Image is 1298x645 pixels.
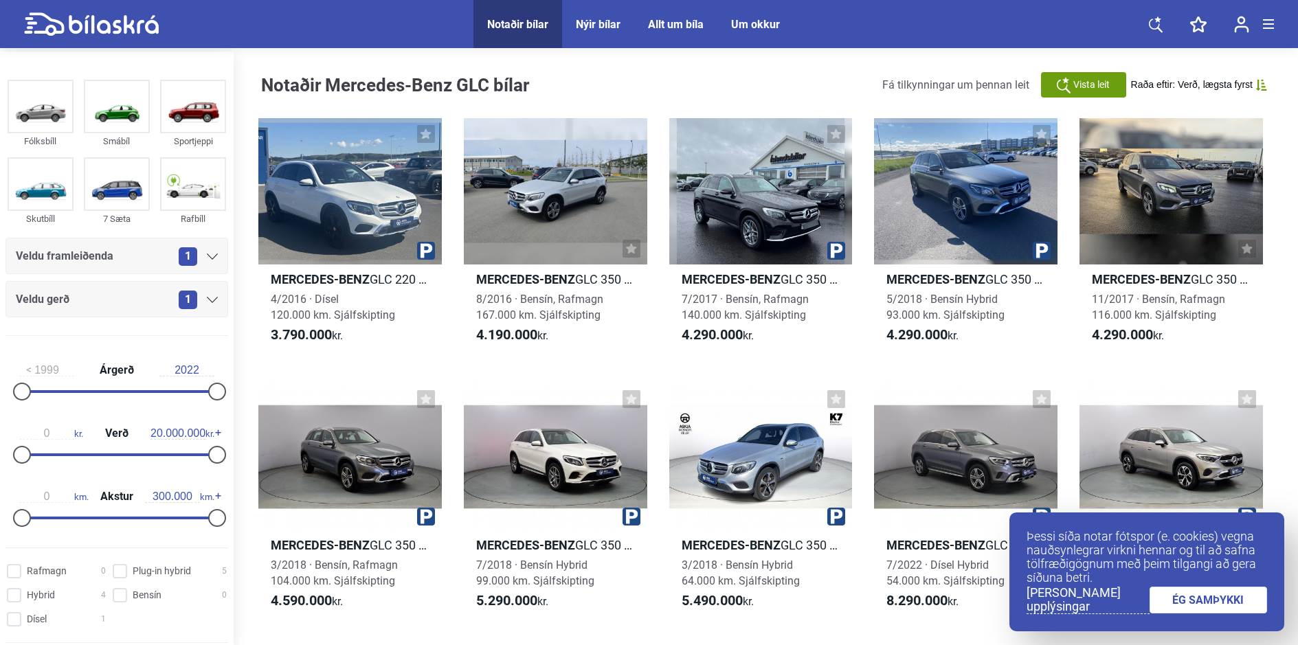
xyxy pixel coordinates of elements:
[84,133,150,149] div: Smábíl
[1150,587,1268,613] a: ÉG SAMÞYKKI
[258,118,442,356] a: Mercedes-BenzGLC 220 D 4MATIC4/2016 · Dísel120.000 km. Sjálfskipting3.790.000kr.
[682,538,781,552] b: Mercedes-Benz
[464,537,647,553] h2: GLC 350 E 4MATIC
[1079,383,1263,621] a: Mercedes-BenzGLC 300 E 4MATIC PURE11/2023 · Bensín, Rafmagn7.000 km. Sjálfskipting9.950.000kr.
[179,247,197,266] span: 1
[464,118,647,356] a: Mercedes-BenzGLC 350 E 4MATIC8/2016 · Bensín, Rafmagn167.000 km. Sjálfskipting4.190.000kr.
[682,293,809,321] span: 7/2017 · Bensín, Rafmagn 140.000 km. Sjálfskipting
[271,558,398,587] span: 3/2018 · Bensín, Rafmagn 104.000 km. Sjálfskipting
[1033,242,1051,260] img: parking.png
[271,327,343,343] span: kr.
[101,564,106,578] span: 0
[731,18,780,31] a: Um okkur
[1092,293,1225,321] span: 11/2017 · Bensín, Rafmagn 116.000 km. Sjálfskipting
[84,211,150,227] div: 7 Sæta
[19,490,89,503] span: km.
[101,588,106,602] span: 4
[623,508,640,525] img: parking.png
[16,290,69,309] span: Veldu gerð
[160,211,226,227] div: Rafbíll
[464,271,647,287] h2: GLC 350 E 4MATIC
[271,293,395,321] span: 4/2016 · Dísel 120.000 km. Sjálfskipting
[827,508,845,525] img: parking.png
[827,242,845,260] img: parking.png
[874,537,1058,553] h2: GLC 300 FINAL EDITION DE 4MATIC
[476,272,575,286] b: Mercedes-Benz
[8,133,74,149] div: Fólksbíll
[487,18,548,31] a: Notaðir bílar
[886,272,985,286] b: Mercedes-Benz
[145,490,214,503] span: km.
[101,612,106,626] span: 1
[669,118,853,356] a: Mercedes-BenzGLC 350 E 4MATIC7/2017 · Bensín, Rafmagn140.000 km. Sjálfskipting4.290.000kr.
[669,383,853,621] a: Mercedes-BenzGLC 350 E 4MATIC3/2018 · Bensín Hybrid64.000 km. Sjálfskipting5.490.000kr.
[222,564,227,578] span: 5
[27,612,47,626] span: Dísel
[1234,16,1249,33] img: user-login.svg
[1238,508,1256,525] img: parking.png
[874,118,1058,356] a: Mercedes-BenzGLC 350 E 4MATIC5/2018 · Bensín Hybrid93.000 km. Sjálfskipting4.290.000kr.
[682,593,754,609] span: kr.
[16,247,113,266] span: Veldu framleiðenda
[222,588,227,602] span: 0
[102,428,132,439] span: Verð
[133,564,191,578] span: Plug-in hybrid
[874,383,1058,621] a: Mercedes-BenzGLC 300 FINAL EDITION DE 4MATIC7/2022 · Dísel Hybrid54.000 km. Sjálfskipting8.290.00...
[8,211,74,227] div: Skutbíll
[886,593,959,609] span: kr.
[1131,79,1253,91] span: Raða eftir: Verð, lægsta fyrst
[96,365,137,376] span: Árgerð
[150,427,214,440] span: kr.
[160,133,226,149] div: Sportjeppi
[1027,530,1267,585] p: Þessi síða notar fótspor (e. cookies) vegna nauðsynlegrar virkni hennar og til að safna tölfræðig...
[271,592,332,609] b: 4.590.000
[417,242,435,260] img: parking.png
[886,538,985,552] b: Mercedes-Benz
[271,593,343,609] span: kr.
[476,293,603,321] span: 8/2016 · Bensín, Rafmagn 167.000 km. Sjálfskipting
[27,564,67,578] span: Rafmagn
[1131,79,1267,91] button: Raða eftir: Verð, lægsta fyrst
[258,271,442,287] h2: GLC 220 D 4MATIC
[882,78,1029,91] span: Fá tilkynningar um þennan leit
[476,326,537,343] b: 4.190.000
[271,272,370,286] b: Mercedes-Benz
[576,18,620,31] a: Nýir bílar
[886,592,948,609] b: 8.290.000
[1073,78,1110,92] span: Vista leit
[1079,271,1263,287] h2: GLC 350 E 4MATIC
[464,383,647,621] a: Mercedes-BenzGLC 350 E 4MATIC7/2018 · Bensín Hybrid99.000 km. Sjálfskipting5.290.000kr.
[648,18,704,31] a: Allt um bíla
[1092,327,1164,343] span: kr.
[886,293,1005,321] span: 5/2018 · Bensín Hybrid 93.000 km. Sjálfskipting
[1033,508,1051,525] img: parking.png
[886,558,1005,587] span: 7/2022 · Dísel Hybrid 54.000 km. Sjálfskipting
[1092,272,1191,286] b: Mercedes-Benz
[886,326,948,343] b: 4.290.000
[1092,326,1153,343] b: 4.290.000
[886,327,959,343] span: kr.
[682,558,800,587] span: 3/2018 · Bensín Hybrid 64.000 km. Sjálfskipting
[27,588,55,602] span: Hybrid
[1079,118,1263,356] a: Mercedes-BenzGLC 350 E 4MATIC11/2017 · Bensín, Rafmagn116.000 km. Sjálfskipting4.290.000kr.
[97,491,137,502] span: Akstur
[476,327,548,343] span: kr.
[476,592,537,609] b: 5.290.000
[271,538,370,552] b: Mercedes-Benz
[682,272,781,286] b: Mercedes-Benz
[19,427,83,440] span: kr.
[682,592,743,609] b: 5.490.000
[417,508,435,525] img: parking.png
[271,326,332,343] b: 3.790.000
[476,538,575,552] b: Mercedes-Benz
[682,326,743,343] b: 4.290.000
[476,558,594,587] span: 7/2018 · Bensín Hybrid 99.000 km. Sjálfskipting
[682,327,754,343] span: kr.
[179,291,197,309] span: 1
[476,593,548,609] span: kr.
[669,537,853,553] h2: GLC 350 E 4MATIC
